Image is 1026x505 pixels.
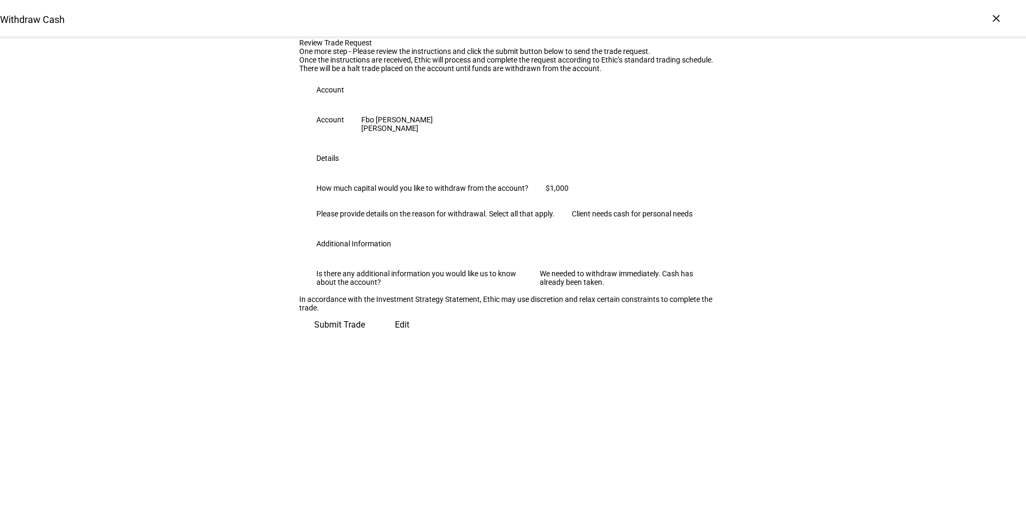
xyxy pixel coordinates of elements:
[988,10,1005,27] div: ×
[299,64,727,73] div: There will be a halt trade placed on the account until funds are withdrawn from the account.
[540,269,710,286] div: We needed to withdraw immediately. Cash has already been taken.
[299,295,727,312] div: In accordance with the Investment Strategy Statement, Ethic may use discretion and relax certain ...
[316,86,344,94] div: Account
[316,184,528,192] div: How much capital would you like to withdraw from the account?
[299,56,727,64] div: Once the instructions are received, Ethic will process and complete the request according to Ethi...
[299,47,727,56] div: One more step - Please review the instructions and click the submit button below to send the trad...
[299,312,380,338] button: Submit Trade
[316,269,523,286] div: Is there any additional information you would like us to know about the account?
[299,38,727,47] div: Review Trade Request
[316,115,344,124] div: Account
[380,312,424,338] button: Edit
[316,239,391,248] div: Additional Information
[314,312,365,338] span: Submit Trade
[546,184,569,192] div: $1,000
[361,124,433,133] div: [PERSON_NAME]
[316,209,555,218] div: Please provide details on the reason for withdrawal. Select all that apply.
[395,312,409,338] span: Edit
[572,209,693,218] div: Client needs cash for personal needs
[316,154,339,162] div: Details
[361,115,433,124] div: Fbo [PERSON_NAME]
